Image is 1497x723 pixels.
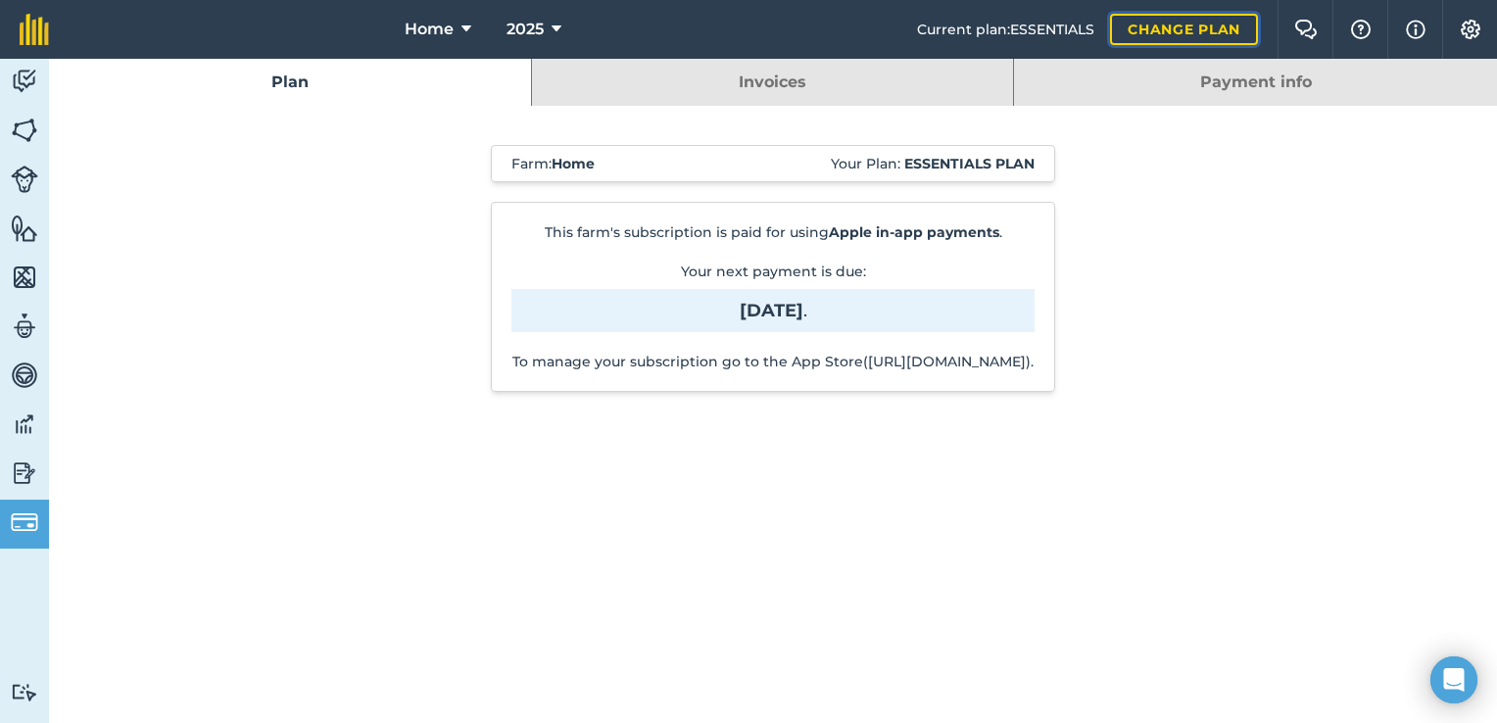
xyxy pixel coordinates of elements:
[740,300,803,321] strong: [DATE]
[11,67,38,96] img: svg+xml;base64,PD94bWwgdmVyc2lvbj0iMS4wIiBlbmNvZGluZz0idXRmLTgiPz4KPCEtLSBHZW5lcmF0b3I6IEFkb2JlIE...
[532,59,1014,106] a: Invoices
[829,223,999,241] strong: Apple in-app payments
[11,214,38,243] img: svg+xml;base64,PHN2ZyB4bWxucz0iaHR0cDovL3d3dy53My5vcmcvMjAwMC9zdmciIHdpZHRoPSI1NiIgaGVpZ2h0PSI2MC...
[511,222,1035,242] p: This farm's subscription is paid for using .
[11,166,38,193] img: svg+xml;base64,PD94bWwgdmVyc2lvbj0iMS4wIiBlbmNvZGluZz0idXRmLTgiPz4KPCEtLSBHZW5lcmF0b3I6IEFkb2JlIE...
[11,263,38,292] img: svg+xml;base64,PHN2ZyB4bWxucz0iaHR0cDovL3d3dy53My5vcmcvMjAwMC9zdmciIHdpZHRoPSI1NiIgaGVpZ2h0PSI2MC...
[11,116,38,145] img: svg+xml;base64,PHN2ZyB4bWxucz0iaHR0cDovL3d3dy53My5vcmcvMjAwMC9zdmciIHdpZHRoPSI1NiIgaGVpZ2h0PSI2MC...
[11,683,38,701] img: svg+xml;base64,PD94bWwgdmVyc2lvbj0iMS4wIiBlbmNvZGluZz0idXRmLTgiPz4KPCEtLSBHZW5lcmF0b3I6IEFkb2JlIE...
[511,154,595,173] span: Farm :
[11,508,38,536] img: svg+xml;base64,PD94bWwgdmVyc2lvbj0iMS4wIiBlbmNvZGluZz0idXRmLTgiPz4KPCEtLSBHZW5lcmF0b3I6IEFkb2JlIE...
[1349,20,1373,39] img: A question mark icon
[511,262,1035,332] p: Your next payment is due :
[917,19,1094,40] span: Current plan : ESSENTIALS
[11,458,38,488] img: svg+xml;base64,PD94bWwgdmVyc2lvbj0iMS4wIiBlbmNvZGluZz0idXRmLTgiPz4KPCEtLSBHZW5lcmF0b3I6IEFkb2JlIE...
[11,361,38,390] img: svg+xml;base64,PD94bWwgdmVyc2lvbj0iMS4wIiBlbmNvZGluZz0idXRmLTgiPz4KPCEtLSBHZW5lcmF0b3I6IEFkb2JlIE...
[405,18,454,41] span: Home
[20,14,49,45] img: fieldmargin Logo
[507,18,544,41] span: 2025
[11,410,38,439] img: svg+xml;base64,PD94bWwgdmVyc2lvbj0iMS4wIiBlbmNvZGluZz0idXRmLTgiPz4KPCEtLSBHZW5lcmF0b3I6IEFkb2JlIE...
[1294,20,1318,39] img: Two speech bubbles overlapping with the left bubble in the forefront
[1459,20,1482,39] img: A cog icon
[1430,656,1477,703] div: Open Intercom Messenger
[831,154,1035,173] span: Your Plan:
[1014,59,1497,106] a: Payment info
[904,155,1035,172] strong: Essentials plan
[511,352,1035,371] p: To manage your subscription go to the App Store([URL][DOMAIN_NAME]).
[1406,18,1425,41] img: svg+xml;base64,PHN2ZyB4bWxucz0iaHR0cDovL3d3dy53My5vcmcvMjAwMC9zdmciIHdpZHRoPSIxNyIgaGVpZ2h0PSIxNy...
[49,59,531,106] a: Plan
[1110,14,1258,45] a: Change plan
[511,289,1035,332] span: .
[552,155,595,172] strong: Home
[11,312,38,341] img: svg+xml;base64,PD94bWwgdmVyc2lvbj0iMS4wIiBlbmNvZGluZz0idXRmLTgiPz4KPCEtLSBHZW5lcmF0b3I6IEFkb2JlIE...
